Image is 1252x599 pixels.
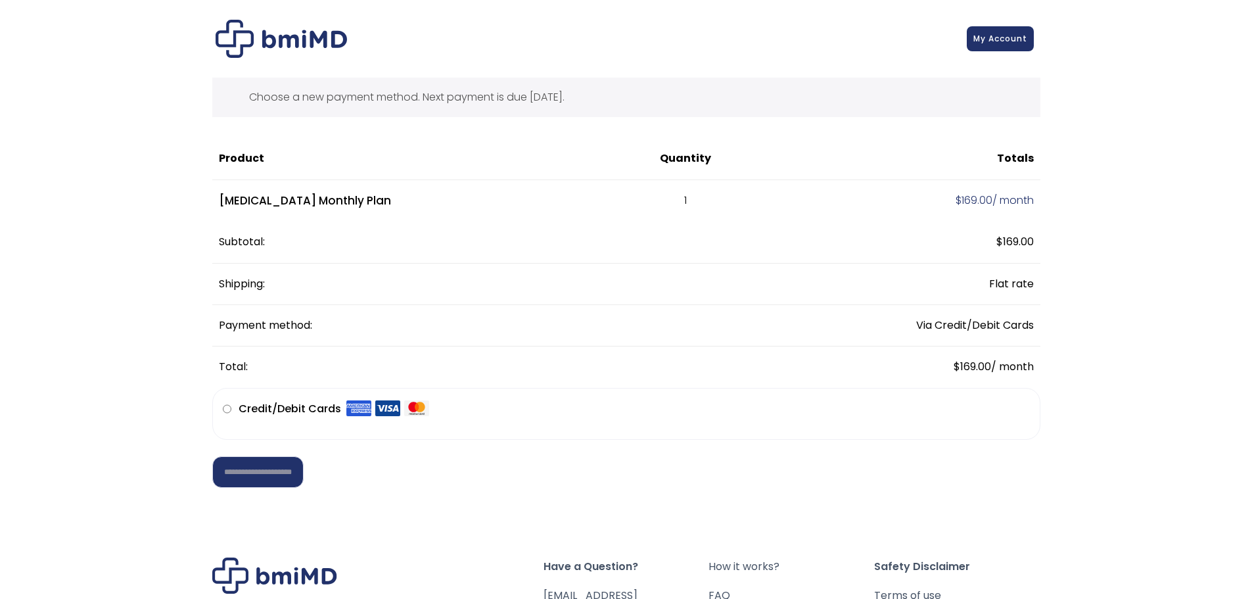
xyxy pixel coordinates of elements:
[755,138,1040,180] th: Totals
[755,347,1040,387] td: / month
[375,400,400,417] img: Visa
[996,234,1034,249] span: 169.00
[212,138,616,180] th: Product
[956,193,992,208] span: 169.00
[954,359,960,374] span: $
[874,558,1040,576] span: Safety Disclaimer
[755,180,1040,222] td: / month
[755,305,1040,347] td: Via Credit/Debit Cards
[615,138,755,180] th: Quantity
[212,222,756,263] th: Subtotal:
[544,558,709,576] span: Have a Question?
[212,180,616,222] td: [MEDICAL_DATA] Monthly Plan
[212,558,337,594] img: Brand Logo
[708,558,874,576] a: How it works?
[755,264,1040,305] td: Flat rate
[404,400,429,417] img: Mastercard
[956,193,962,208] span: $
[212,78,1040,117] div: Choose a new payment method. Next payment is due [DATE].
[212,347,756,387] th: Total:
[239,398,429,419] label: Credit/Debit Cards
[615,180,755,222] td: 1
[212,264,756,305] th: Shipping:
[967,26,1034,51] a: My Account
[212,305,756,347] th: Payment method:
[346,400,371,417] img: Amex
[973,33,1027,44] span: My Account
[216,20,347,58] img: Checkout
[996,234,1003,249] span: $
[954,359,991,374] span: 169.00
